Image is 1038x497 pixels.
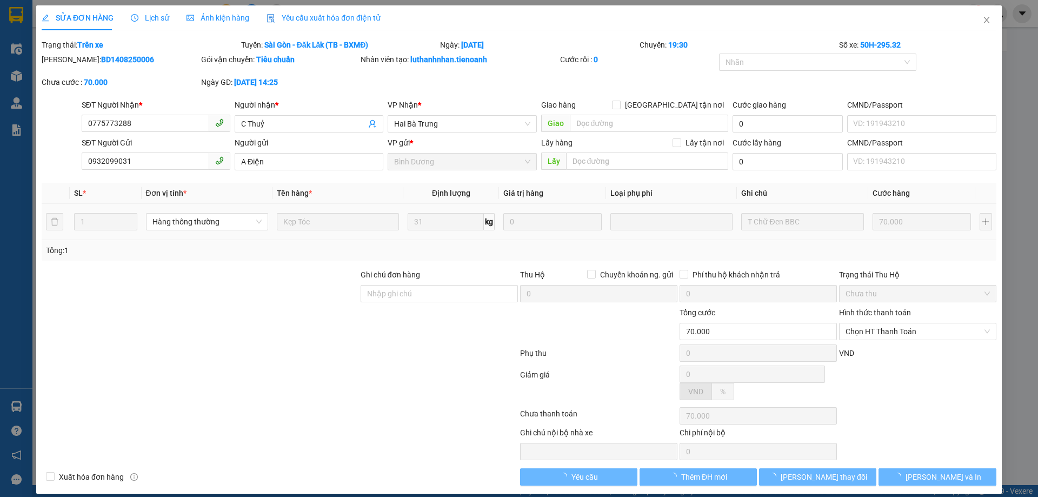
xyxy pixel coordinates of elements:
[41,39,240,51] div: Trạng thái:
[484,213,495,230] span: kg
[388,137,537,149] div: VP gửi
[23,70,139,79] span: ----------------------------------------------
[240,39,440,51] div: Tuyến:
[906,471,981,483] span: [PERSON_NAME] và In
[361,270,420,279] label: Ghi chú đơn hàng
[264,41,369,49] b: Sài Gòn - Đăk Lăk (TB - BXMĐ)
[879,468,996,486] button: [PERSON_NAME] và In
[395,116,530,132] span: Hai Bà Trưng
[42,18,150,25] strong: NHẬN HÀNG NHANH - GIAO TỐC HÀNH
[680,308,715,317] span: Tổng cước
[82,137,230,149] div: SĐT Người Gửi
[781,471,867,483] span: [PERSON_NAME] thay đổi
[566,153,728,170] input: Dọc đường
[267,14,381,22] span: Yêu cầu xuất hóa đơn điện tử
[873,189,910,197] span: Cước hàng
[860,41,901,49] b: 50H-295.32
[519,408,678,427] div: Chưa thanh toán
[130,473,138,481] span: info-circle
[688,269,784,281] span: Phí thu hộ khách nhận trả
[570,115,728,132] input: Dọc đường
[621,99,728,111] span: [GEOGRAPHIC_DATA] tận nơi
[256,55,295,64] b: Tiêu chuẩn
[680,427,837,443] div: Chi phí nội bộ
[742,213,864,230] input: Ghi Chú
[839,349,854,357] span: VND
[733,153,843,170] input: Cước lấy hàng
[395,154,530,170] span: Bình Dương
[846,286,990,302] span: Chưa thu
[42,14,49,22] span: edit
[560,54,717,65] div: Cước rồi :
[440,39,639,51] div: Ngày:
[432,189,470,197] span: Định lượng
[77,41,103,49] b: Trên xe
[42,54,199,65] div: [PERSON_NAME]:
[369,120,377,128] span: user-add
[215,118,224,127] span: phone
[596,269,677,281] span: Chuyển khoản ng. gửi
[82,40,138,45] span: VP Nhận: Hai Bà Trưng
[4,61,43,67] span: ĐT:0789 629 629
[681,471,727,483] span: Thêm ĐH mới
[847,137,996,149] div: CMND/Passport
[688,387,703,396] span: VND
[541,138,573,147] span: Lấy hàng
[146,189,187,197] span: Đơn vị tính
[42,76,199,88] div: Chưa cước :
[4,40,53,45] span: VP Gửi: Bình Dương
[541,101,576,109] span: Giao hàng
[361,285,518,302] input: Ghi chú đơn hàng
[606,183,737,204] th: Loại phụ phí
[267,14,275,23] img: icon
[733,101,786,109] label: Cước giao hàng
[733,138,781,147] label: Cước lấy hàng
[131,14,169,22] span: Lịch sử
[894,473,906,480] span: loading
[82,61,119,67] span: ĐT: 0935371718
[187,14,249,22] span: Ảnh kiện hàng
[503,213,602,230] input: 0
[410,55,487,64] b: luthanhnhan.tienoanh
[361,54,558,65] div: Nhân viên tạo:
[720,387,726,396] span: %
[846,323,990,340] span: Chọn HT Thanh Toán
[873,213,971,230] input: 0
[101,55,154,64] b: BD1408250006
[152,214,262,230] span: Hàng thông thường
[769,473,781,480] span: loading
[520,427,677,443] div: Ghi chú nội bộ nhà xe
[234,78,278,87] b: [DATE] 14:25
[40,6,151,16] span: CTY TNHH DLVT TIẾN OANH
[215,156,224,165] span: phone
[4,48,80,58] span: ĐC: 660 [GEOGRAPHIC_DATA], [GEOGRAPHIC_DATA]
[571,471,598,483] span: Yêu cầu
[82,99,230,111] div: SĐT Người Nhận
[201,54,358,65] div: Gói vận chuyển:
[55,471,128,483] span: Xuất hóa đơn hàng
[503,189,543,197] span: Giá trị hàng
[847,99,996,111] div: CMND/Passport
[235,137,383,149] div: Người gửi
[980,213,992,230] button: plus
[668,41,688,49] b: 19:30
[541,115,570,132] span: Giao
[46,213,63,230] button: delete
[669,473,681,480] span: loading
[839,308,911,317] label: Hình thức thanh toán
[839,269,996,281] div: Trạng thái Thu Hộ
[759,468,876,486] button: [PERSON_NAME] thay đổi
[519,369,678,405] div: Giảm giá
[982,16,991,24] span: close
[131,14,138,22] span: clock-circle
[972,5,1002,36] button: Close
[594,55,598,64] b: 0
[520,270,545,279] span: Thu Hộ
[638,39,838,51] div: Chuyến:
[388,101,418,109] span: VP Nhận
[733,115,843,132] input: Cước giao hàng
[82,50,156,56] span: ĐC: [STREET_ADDRESS] BMT
[277,189,312,197] span: Tên hàng
[72,26,119,35] strong: 1900 633 614
[737,183,868,204] th: Ghi chú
